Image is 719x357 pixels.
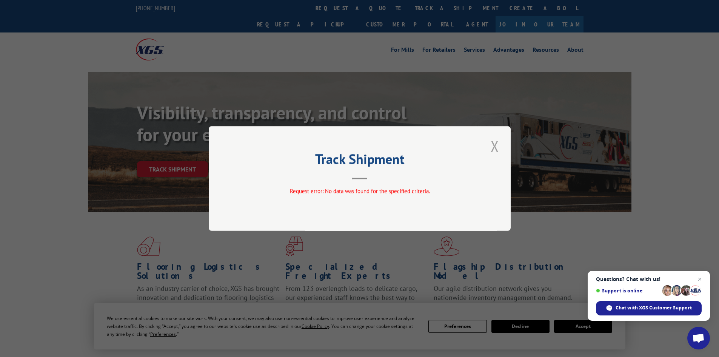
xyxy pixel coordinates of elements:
[246,154,473,168] h2: Track Shipment
[596,276,702,282] span: Questions? Chat with us!
[616,304,692,311] span: Chat with XGS Customer Support
[596,288,659,294] span: Support is online
[687,327,710,349] a: Open chat
[289,187,430,195] span: Request error: No data was found for the specified criteria.
[596,301,702,315] span: Chat with XGS Customer Support
[488,136,501,156] button: Close modal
